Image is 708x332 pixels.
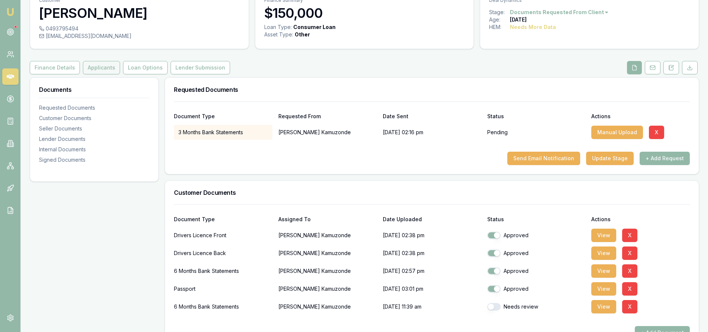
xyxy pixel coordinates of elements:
[591,246,616,260] button: View
[383,264,481,278] p: [DATE] 02:57 pm
[622,229,637,242] button: X
[174,87,690,93] h3: Requested Documents
[39,25,240,32] div: 0493795494
[174,281,272,296] div: Passport
[278,228,377,243] p: [PERSON_NAME] Kamuzonde
[591,229,616,242] button: View
[39,146,149,153] div: Internal Documents
[174,114,272,119] div: Document Type
[6,7,15,16] img: emu-icon-u.png
[507,152,580,165] button: Send Email Notification
[39,87,149,93] h3: Documents
[264,31,293,38] div: Asset Type :
[489,23,510,31] div: HEM:
[174,217,272,222] div: Document Type
[640,152,690,165] button: + Add Request
[586,152,634,165] button: Update Stage
[649,126,664,139] button: X
[487,129,508,136] p: Pending
[169,61,232,74] a: Lender Submission
[174,228,272,243] div: Drivers Licence Front
[278,125,377,140] p: [PERSON_NAME] Kamuzonde
[487,267,586,275] div: Approved
[293,23,336,31] div: Consumer Loan
[295,31,310,38] div: Other
[383,114,481,119] div: Date Sent
[510,16,527,23] div: [DATE]
[383,125,481,140] div: [DATE] 02:16 pm
[123,61,168,74] button: Loan Options
[39,6,240,20] h3: [PERSON_NAME]
[278,281,377,296] p: [PERSON_NAME] Kamuzonde
[489,9,510,16] div: Stage:
[39,135,149,143] div: Lender Documents
[622,300,637,313] button: X
[174,246,272,261] div: Drivers Licence Back
[81,61,122,74] a: Applicants
[622,282,637,296] button: X
[39,32,240,40] div: [EMAIL_ADDRESS][DOMAIN_NAME]
[39,115,149,122] div: Customer Documents
[278,114,377,119] div: Requested From
[39,104,149,112] div: Requested Documents
[591,217,690,222] div: Actions
[174,125,272,140] div: 3 Months Bank Statements
[264,6,465,20] h3: $150,000
[174,264,272,278] div: 6 Months Bank Statements
[487,249,586,257] div: Approved
[171,61,230,74] button: Lender Submission
[622,246,637,260] button: X
[510,9,609,16] button: Documents Requested From Client
[278,264,377,278] p: [PERSON_NAME] Kamuzonde
[487,232,586,239] div: Approved
[591,126,643,139] button: Manual Upload
[30,61,81,74] a: Finance Details
[39,125,149,132] div: Seller Documents
[278,246,377,261] p: [PERSON_NAME] Kamuzonde
[30,61,80,74] button: Finance Details
[278,299,377,314] p: [PERSON_NAME] Kamuzonde
[591,264,616,278] button: View
[622,264,637,278] button: X
[278,217,377,222] div: Assigned To
[591,282,616,296] button: View
[122,61,169,74] a: Loan Options
[383,299,481,314] p: [DATE] 11:39 am
[487,303,586,310] div: Needs review
[383,281,481,296] p: [DATE] 03:01 pm
[591,300,616,313] button: View
[487,285,586,293] div: Approved
[383,217,481,222] div: Date Uploaded
[487,217,586,222] div: Status
[264,23,292,31] div: Loan Type:
[489,16,510,23] div: Age:
[83,61,120,74] button: Applicants
[174,190,690,196] h3: Customer Documents
[487,114,586,119] div: Status
[591,114,690,119] div: Actions
[174,299,272,314] div: 6 Months Bank Statements
[39,156,149,164] div: Signed Documents
[383,228,481,243] p: [DATE] 02:38 pm
[383,246,481,261] p: [DATE] 02:38 pm
[510,23,556,31] div: Needs More Data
